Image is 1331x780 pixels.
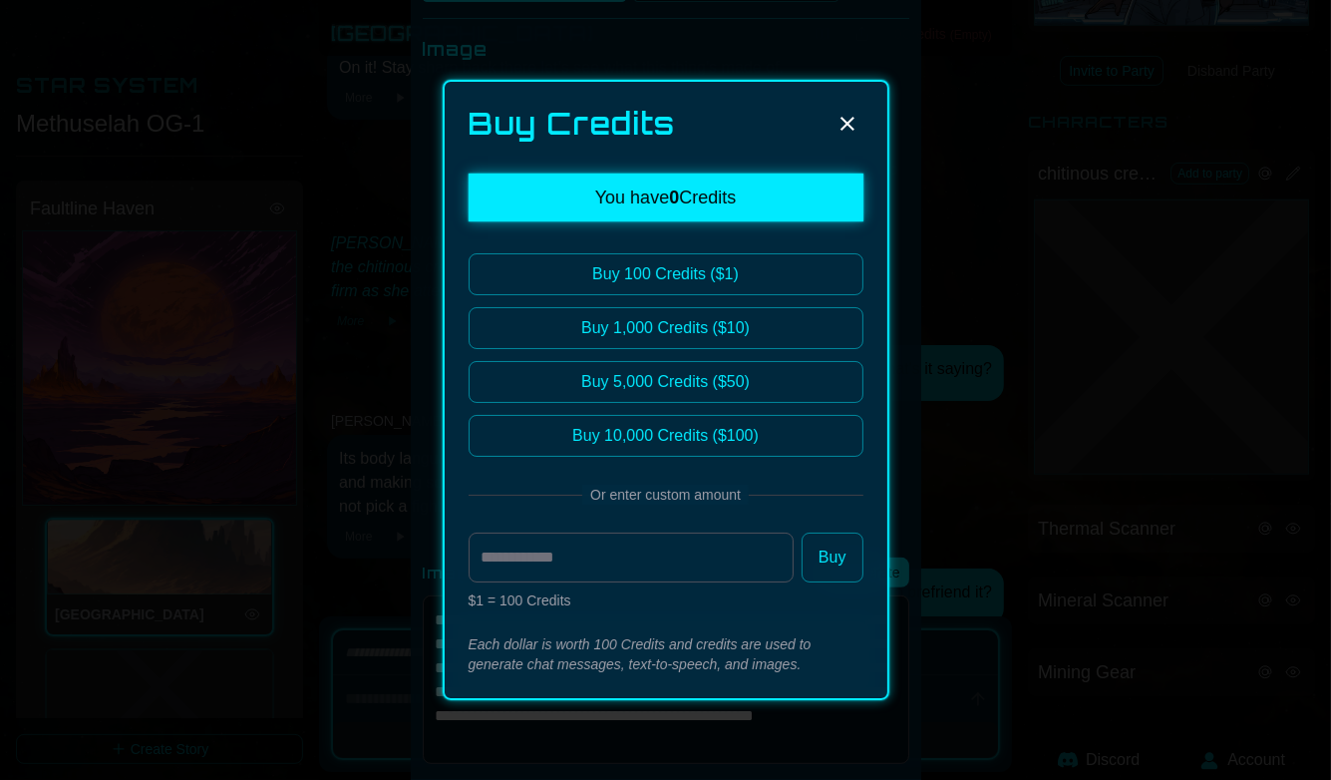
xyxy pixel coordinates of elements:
p: $1 = 100 Credits [469,590,863,610]
button: Buy [802,533,863,583]
h2: Buy Credits [469,106,676,142]
span: Or enter custom amount [582,485,749,505]
button: Buy 100 Credits ($1) [469,253,863,295]
button: Buy 5,000 Credits ($50) [469,361,863,403]
div: You have Credits [469,174,863,221]
button: Buy 1,000 Credits ($10) [469,307,863,349]
button: Buy 10,000 Credits ($100) [469,415,863,457]
span: 0 [669,188,679,207]
p: Each dollar is worth 100 Credits and credits are used to generate chat messages, text-to-speech, ... [469,634,863,674]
